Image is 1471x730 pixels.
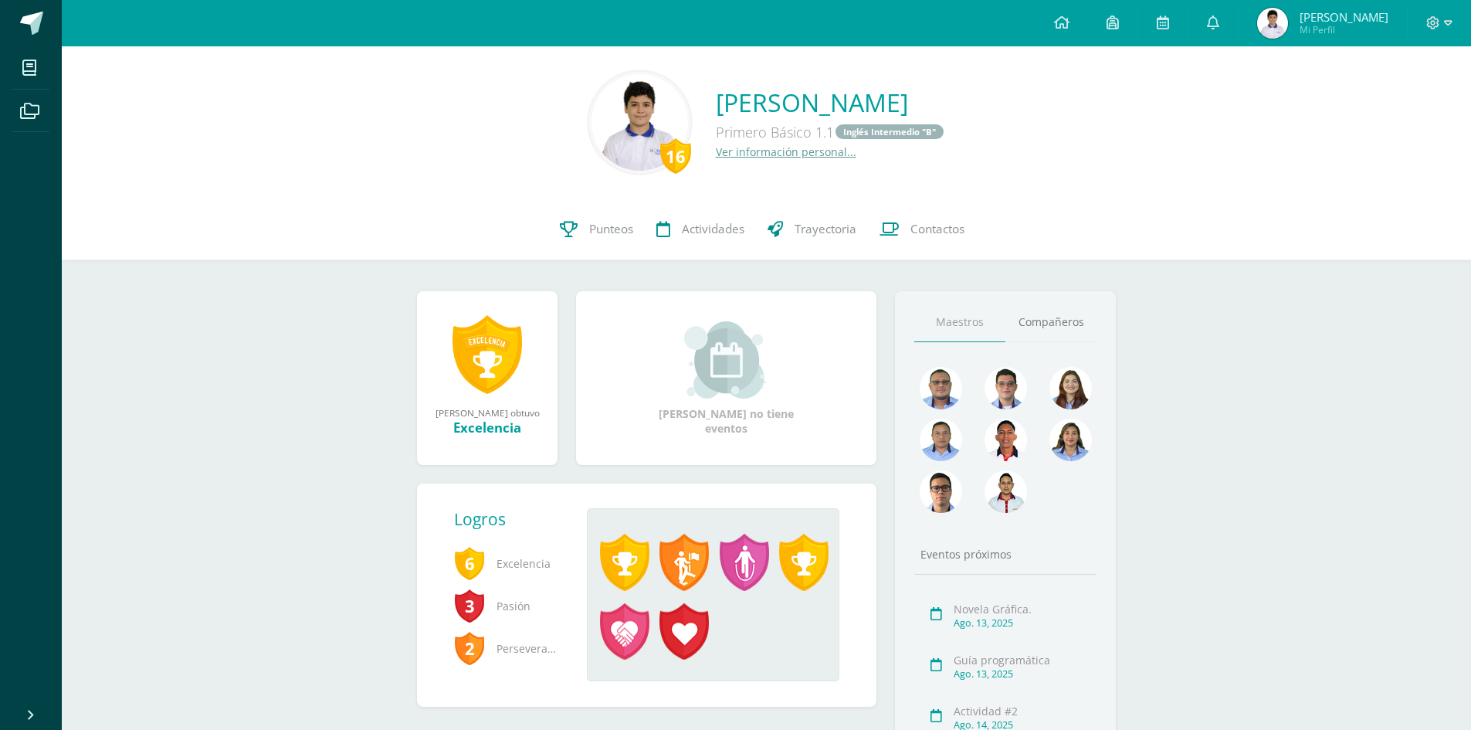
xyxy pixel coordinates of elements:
div: Excelencia [432,419,542,436]
span: Actividades [682,221,744,237]
div: Logros [454,508,575,530]
img: b3275fa016b95109afc471d3b448d7ac.png [920,470,962,513]
a: Actividades [645,199,756,260]
img: event_small.png [684,321,768,399]
div: 16 [660,138,691,174]
img: 2efff582389d69505e60b50fc6d5bd41.png [920,419,962,461]
a: Trayectoria [756,199,868,260]
span: 3 [454,588,485,623]
img: 99962f3fa423c9b8099341731b303440.png [920,367,962,409]
span: Excelencia [454,542,562,585]
a: Ver información personal... [716,144,856,159]
div: Primero Básico 1.1 [716,119,945,144]
img: 074080cf5bc733bfb543c5917e2dee20.png [1257,8,1288,39]
span: Perseverancia [454,627,562,670]
div: Ago. 13, 2025 [954,616,1092,630]
div: [PERSON_NAME] no tiene eventos [649,321,804,436]
a: Compañeros [1005,303,1096,342]
div: Guía programática [954,653,1092,667]
span: 2 [454,630,485,666]
a: Maestros [914,303,1005,342]
img: 89a3ce4a01dc90e46980c51de3177516.png [985,419,1027,461]
img: 72fdff6db23ea16c182e3ba03ce826f1.png [1049,419,1092,461]
div: Eventos próximos [914,547,1096,562]
span: Trayectoria [795,221,856,237]
div: Novela Gráfica. [954,602,1092,616]
span: Mi Perfil [1300,23,1388,36]
a: Inglés Intermedio "B" [835,124,944,139]
span: Pasión [454,585,562,627]
span: [PERSON_NAME] [1300,9,1388,25]
a: Contactos [868,199,976,260]
span: 6 [454,545,485,581]
img: 6b516411093031de2315839688b6386d.png [985,470,1027,513]
img: a9adb280a5deb02de052525b0213cdb9.png [1049,367,1092,409]
div: Actividad #2 [954,704,1092,718]
a: Punteos [548,199,645,260]
span: Contactos [910,221,964,237]
a: [PERSON_NAME] [716,86,945,119]
div: Ago. 13, 2025 [954,667,1092,681]
img: 118ea0c5f0c82d0979b33e75e5dc27aa.png [591,74,688,171]
img: 6e6edff8e5b1d60e1b79b3df59dca1c4.png [985,367,1027,409]
span: Punteos [589,221,633,237]
div: [PERSON_NAME] obtuvo [432,406,542,419]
